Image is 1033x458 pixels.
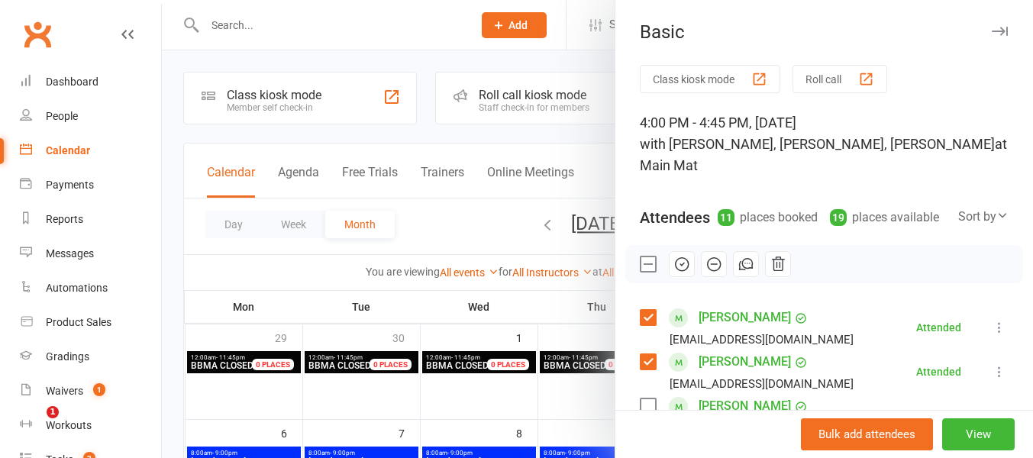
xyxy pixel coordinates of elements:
[46,247,94,260] div: Messages
[640,65,780,93] button: Class kiosk mode
[20,168,161,202] a: Payments
[916,322,961,333] div: Attended
[958,207,1009,227] div: Sort by
[20,99,161,134] a: People
[942,418,1015,450] button: View
[20,408,161,443] a: Workouts
[615,21,1033,43] div: Basic
[699,305,791,330] a: [PERSON_NAME]
[670,330,854,350] div: [EMAIL_ADDRESS][DOMAIN_NAME]
[18,15,56,53] a: Clubworx
[20,374,161,408] a: Waivers 1
[47,406,59,418] span: 1
[20,202,161,237] a: Reports
[20,237,161,271] a: Messages
[640,112,1009,176] div: 4:00 PM - 4:45 PM, [DATE]
[830,209,847,226] div: 19
[46,179,94,191] div: Payments
[916,366,961,377] div: Attended
[20,305,161,340] a: Product Sales
[93,383,105,396] span: 1
[640,207,710,228] div: Attendees
[46,213,83,225] div: Reports
[699,394,791,418] a: [PERSON_NAME]
[46,350,89,363] div: Gradings
[718,207,818,228] div: places booked
[46,385,83,397] div: Waivers
[46,419,92,431] div: Workouts
[46,76,98,88] div: Dashboard
[46,144,90,156] div: Calendar
[20,271,161,305] a: Automations
[699,350,791,374] a: [PERSON_NAME]
[46,110,78,122] div: People
[670,374,854,394] div: [EMAIL_ADDRESS][DOMAIN_NAME]
[830,207,939,228] div: places available
[46,282,108,294] div: Automations
[20,65,161,99] a: Dashboard
[718,209,734,226] div: 11
[801,418,933,450] button: Bulk add attendees
[15,406,52,443] iframe: Intercom live chat
[640,136,995,152] span: with [PERSON_NAME], [PERSON_NAME], [PERSON_NAME]
[20,134,161,168] a: Calendar
[793,65,887,93] button: Roll call
[20,340,161,374] a: Gradings
[46,316,111,328] div: Product Sales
